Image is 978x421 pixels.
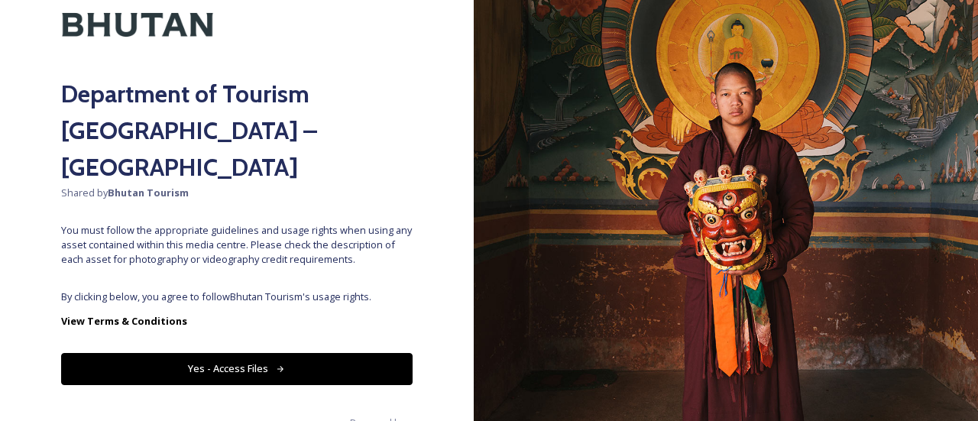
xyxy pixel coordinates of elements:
[61,314,187,328] strong: View Terms & Conditions
[61,186,413,200] span: Shared by
[108,186,189,199] strong: Bhutan Tourism
[61,76,413,186] h2: Department of Tourism [GEOGRAPHIC_DATA] – [GEOGRAPHIC_DATA]
[61,312,413,330] a: View Terms & Conditions
[61,353,413,384] button: Yes - Access Files
[61,223,413,267] span: You must follow the appropriate guidelines and usage rights when using any asset contained within...
[61,290,413,304] span: By clicking below, you agree to follow Bhutan Tourism 's usage rights.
